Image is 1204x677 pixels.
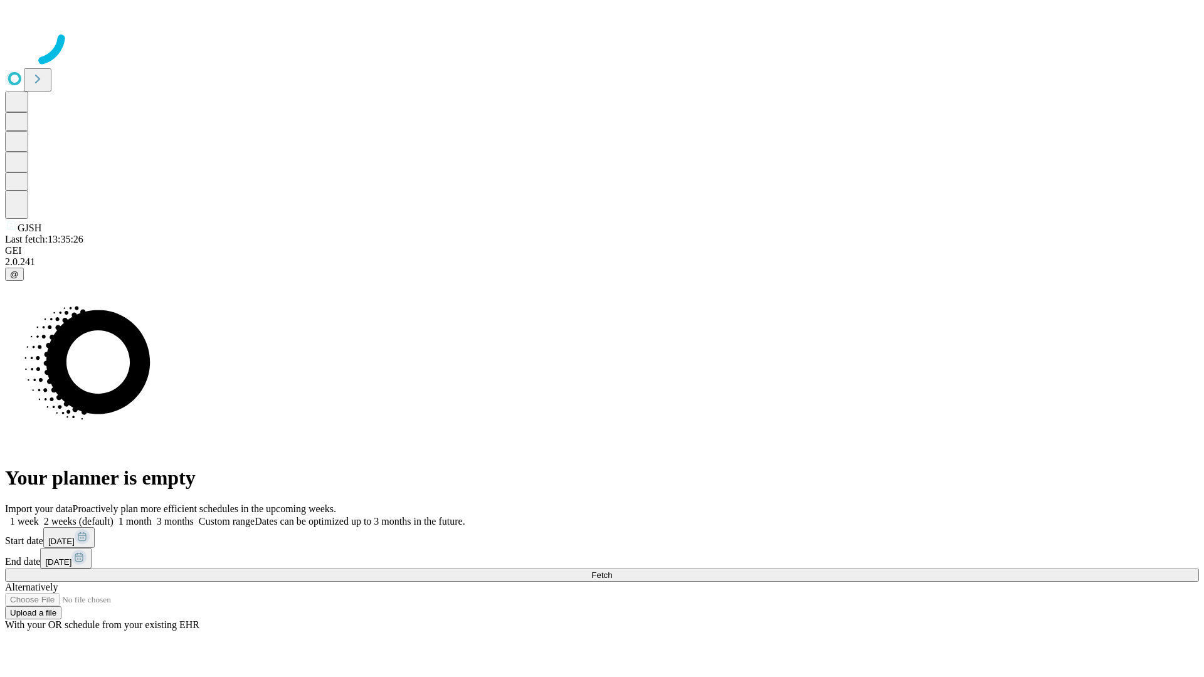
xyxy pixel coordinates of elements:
[5,256,1199,268] div: 2.0.241
[5,527,1199,548] div: Start date
[591,570,612,580] span: Fetch
[5,466,1199,490] h1: Your planner is empty
[40,548,92,569] button: [DATE]
[5,569,1199,582] button: Fetch
[5,582,58,592] span: Alternatively
[5,619,199,630] span: With your OR schedule from your existing EHR
[5,234,83,244] span: Last fetch: 13:35:26
[73,503,336,514] span: Proactively plan more efficient schedules in the upcoming weeks.
[45,557,71,567] span: [DATE]
[5,245,1199,256] div: GEI
[5,548,1199,569] div: End date
[44,516,114,527] span: 2 weeks (default)
[43,527,95,548] button: [DATE]
[48,537,75,546] span: [DATE]
[157,516,194,527] span: 3 months
[5,268,24,281] button: @
[5,503,73,514] span: Import your data
[10,270,19,279] span: @
[10,516,39,527] span: 1 week
[18,223,41,233] span: GJSH
[5,606,61,619] button: Upload a file
[199,516,255,527] span: Custom range
[255,516,465,527] span: Dates can be optimized up to 3 months in the future.
[119,516,152,527] span: 1 month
